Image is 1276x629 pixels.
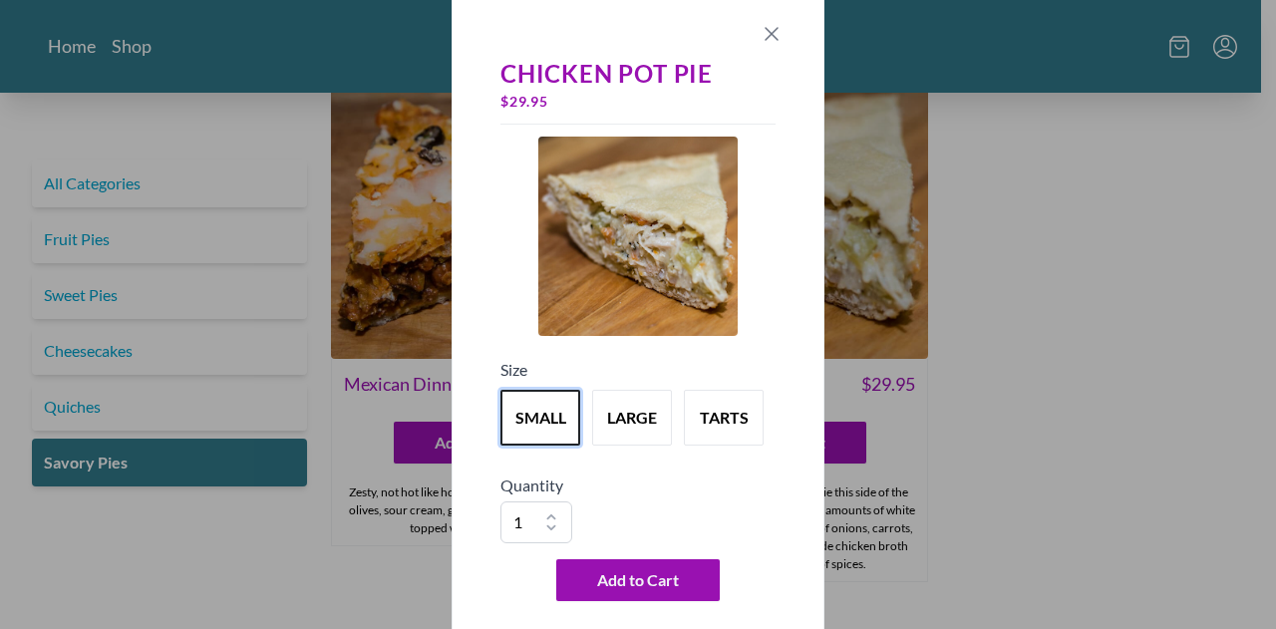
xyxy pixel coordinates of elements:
a: Product Image [538,137,738,342]
button: Close panel [760,22,784,46]
h5: Quantity [500,473,776,497]
button: Add to Cart [556,559,720,601]
span: Add to Cart [597,568,679,592]
button: Variant Swatch [684,390,764,446]
img: Product Image [538,137,738,336]
button: Variant Swatch [592,390,672,446]
h5: Size [500,358,776,382]
div: Chicken Pot Pie [500,60,776,88]
div: $ 29.95 [500,88,776,116]
button: Variant Swatch [500,390,580,446]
